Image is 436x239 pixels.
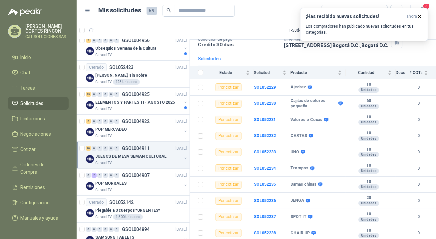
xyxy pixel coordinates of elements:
[21,146,36,153] span: Cotizar
[409,84,428,91] b: 0
[113,79,140,85] div: 125 Unidades
[176,118,187,125] p: [DATE]
[86,63,107,71] div: Cerrado
[114,227,119,232] div: 0
[216,229,241,237] div: Por cotizar
[346,98,392,104] b: 60
[95,180,127,187] p: POP MORRALES
[358,120,379,125] div: Unidades
[306,23,422,35] p: Los compradores han publicado nuevas solicitudes en tus categorías.
[122,92,150,97] p: GSOL004925
[8,66,69,79] a: Chat
[176,64,187,71] p: [DATE]
[21,184,45,191] span: Remisiones
[300,8,428,41] button: ¡Has recibido nuevas solicitudes!ahora Los compradores han publicado nuevas solicitudes en tus ca...
[103,119,108,124] div: 0
[254,198,276,203] b: SOL052236
[416,5,428,17] button: 3
[86,47,94,55] img: Company Logo
[21,54,31,61] span: Inicio
[207,70,244,75] span: Estado
[114,173,119,178] div: 0
[290,117,322,123] b: Valeros o Cocas
[86,38,91,43] div: 9
[86,101,94,109] img: Company Logo
[358,152,379,157] div: Unidades
[97,146,102,151] div: 0
[21,161,62,176] span: Órdenes de Compra
[114,146,119,151] div: 0
[254,166,276,171] a: SOL052234
[409,100,428,107] b: 0
[254,150,276,154] b: SOL052233
[8,112,69,125] a: Licitaciones
[290,133,307,139] b: CARTAS
[216,83,241,91] div: Por cotizar
[95,187,112,193] p: Caracol TV
[103,146,108,151] div: 0
[21,214,59,222] span: Manuales y ayuda
[86,36,188,58] a: 9 0 0 0 0 0 GSOL004956[DATE] Company LogoObsequios Semana de la CulturaCaracol TV
[77,196,190,223] a: CerradoSOL052142[DATE] Company LogoPlegable a 3 cuerpos *URGENTES*Caracol TV1.500 Unidades
[290,214,306,220] b: SPOT IT
[8,212,69,224] a: Manuales y ayuda
[95,133,112,139] p: Caracol TV
[167,8,171,13] span: search
[409,117,428,123] b: 0
[409,214,428,220] b: 0
[358,233,379,238] div: Unidades
[95,79,112,85] p: Caracol TV
[358,136,379,141] div: Unidades
[122,173,150,178] p: GSOL004907
[77,61,190,88] a: CerradoSOL052423[DATE] Company Logo[PERSON_NAME], sin sobreCaracol TV125 Unidades
[254,85,276,90] a: SOL052229
[423,3,430,9] span: 3
[254,70,281,75] span: Solicitud
[216,148,241,156] div: Por cotizar
[95,153,167,160] p: JUEGOS DE MESA SEMAN CULTURAL
[358,201,379,206] div: Unidades
[409,70,423,75] span: # COTs
[289,25,330,36] div: 1 - 50 de 150
[346,195,392,201] b: 20
[216,181,241,189] div: Por cotizar
[254,101,276,106] a: SOL052230
[346,70,386,75] span: Cantidad
[92,38,97,43] div: 0
[358,217,379,222] div: Unidades
[109,227,114,232] div: 0
[306,14,404,19] h3: ¡Has recibido nuevas solicitudes!
[176,91,187,98] p: [DATE]
[284,38,388,42] p: Dirección
[216,213,241,221] div: Por cotizar
[114,38,119,43] div: 0
[8,82,69,94] a: Tareas
[346,212,392,217] b: 10
[86,92,91,97] div: 23
[86,119,91,124] div: 5
[109,146,114,151] div: 0
[198,37,278,42] p: Condición de pago
[92,146,97,151] div: 0
[346,66,396,79] th: Cantidad
[346,228,392,233] b: 10
[92,173,97,178] div: 2
[92,92,97,97] div: 0
[290,98,337,109] b: Cajitas de colores pequeña
[97,227,102,232] div: 0
[122,146,150,151] p: GSOL004911
[86,209,94,217] img: Company Logo
[198,42,278,47] p: Crédito 30 días
[8,128,69,140] a: Negociaciones
[103,92,108,97] div: 0
[346,179,392,185] b: 10
[86,182,94,190] img: Company Logo
[290,85,306,90] b: Ajedrez
[358,104,379,109] div: Unidades
[8,196,69,209] a: Configuración
[346,82,392,87] b: 10
[290,66,346,79] th: Producto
